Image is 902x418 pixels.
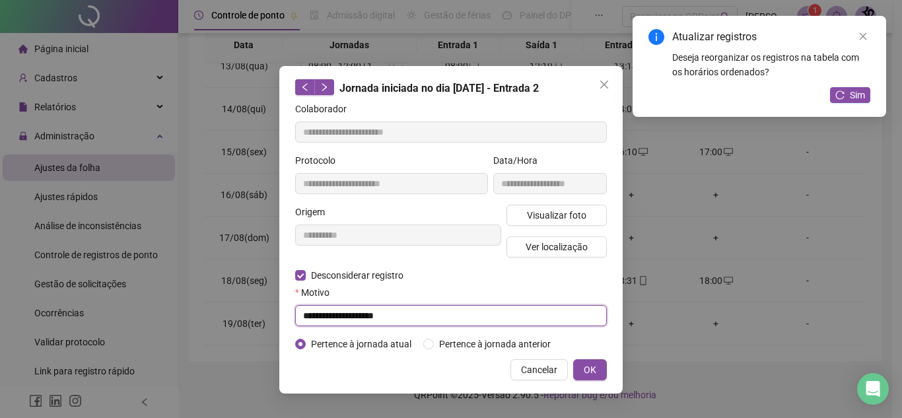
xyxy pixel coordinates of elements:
[835,90,845,100] span: reload
[856,29,870,44] a: Close
[295,285,338,300] label: Motivo
[672,29,870,45] div: Atualizar registros
[527,208,586,223] span: Visualizar foto
[526,240,588,254] span: Ver localização
[306,268,409,283] span: Desconsiderar registro
[320,83,329,92] span: right
[295,79,607,96] div: Jornada iniciada no dia [DATE] - Entrada 2
[510,359,568,380] button: Cancelar
[295,102,355,116] label: Colaborador
[573,359,607,380] button: OK
[584,363,596,377] span: OK
[295,153,344,168] label: Protocolo
[434,337,556,351] span: Pertence à jornada anterior
[672,50,870,79] div: Deseja reorganizar os registros na tabela com os horários ordenados?
[300,83,310,92] span: left
[857,373,889,405] div: Open Intercom Messenger
[521,363,557,377] span: Cancelar
[506,205,607,226] button: Visualizar foto
[850,88,865,102] span: Sim
[295,205,333,219] label: Origem
[858,32,868,41] span: close
[506,236,607,258] button: Ver localização
[830,87,870,103] button: Sim
[599,79,609,90] span: close
[306,337,417,351] span: Pertence à jornada atual
[648,29,664,45] span: info-circle
[493,153,546,168] label: Data/Hora
[314,79,334,95] button: right
[594,74,615,95] button: Close
[295,79,315,95] button: left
